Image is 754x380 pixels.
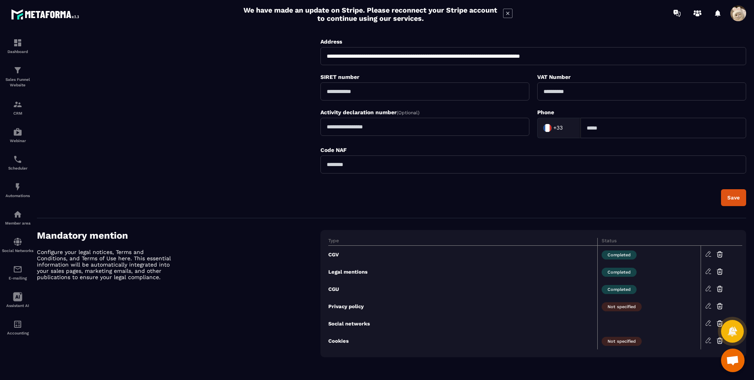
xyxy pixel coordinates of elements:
[597,238,701,246] th: Status
[2,139,33,143] p: Webinar
[537,74,571,80] label: VAT Number
[13,66,22,75] img: formation
[328,238,597,246] th: Type
[2,111,33,115] p: CRM
[2,286,33,314] a: Assistant AI
[242,6,499,22] h2: We have made an update on Stripe. Please reconnect your Stripe account to continue using our serv...
[2,221,33,225] p: Member area
[602,250,637,259] span: Completed
[721,349,745,372] div: Mở cuộc trò chuyện
[397,110,419,115] span: (Optional)
[2,231,33,259] a: social-networksocial-networkSocial Networks
[2,60,33,94] a: formationformationSales Funnel Website
[537,118,580,138] div: Search for option
[721,189,746,206] button: Save
[2,176,33,204] a: automationsautomationsAutomations
[2,314,33,341] a: accountantaccountantAccounting
[2,32,33,60] a: formationformationDashboard
[2,303,33,308] p: Assistant AI
[2,94,33,121] a: formationformationCRM
[13,210,22,219] img: automations
[328,298,597,315] td: Privacy policy
[602,302,642,311] span: Not specified
[602,337,642,346] span: Not specified
[13,182,22,192] img: automations
[602,285,637,294] span: Completed
[2,194,33,198] p: Automations
[13,38,22,47] img: formation
[328,246,597,263] td: CGV
[2,204,33,231] a: automationsautomationsMember area
[328,280,597,298] td: CGU
[2,166,33,170] p: Scheduler
[11,7,82,22] img: logo
[13,100,22,109] img: formation
[540,120,555,136] img: Country Flag
[328,315,597,332] td: Social networks
[2,77,33,88] p: Sales Funnel Website
[37,230,320,241] h4: Mandatory mention
[2,259,33,286] a: emailemailE-mailing
[320,38,342,45] label: Address
[13,320,22,329] img: accountant
[320,109,419,115] label: Activity declaration number
[727,195,740,201] div: Save
[320,147,347,153] label: Code NAF
[2,149,33,176] a: schedulerschedulerScheduler
[2,248,33,253] p: Social Networks
[2,331,33,335] p: Accounting
[328,332,597,349] td: Cookies
[13,265,22,274] img: email
[13,155,22,164] img: scheduler
[2,276,33,280] p: E-mailing
[37,249,174,280] p: Configure your legal notices, Terms and Conditions, and Terms of Use here. This essential informa...
[328,263,597,280] td: Legal mentions
[564,122,572,134] input: Search for option
[13,237,22,247] img: social-network
[553,124,563,132] span: +33
[537,109,554,115] label: Phone
[320,74,359,80] label: SIRET number
[602,268,637,277] span: Completed
[2,49,33,54] p: Dashboard
[13,127,22,137] img: automations
[2,121,33,149] a: automationsautomationsWebinar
